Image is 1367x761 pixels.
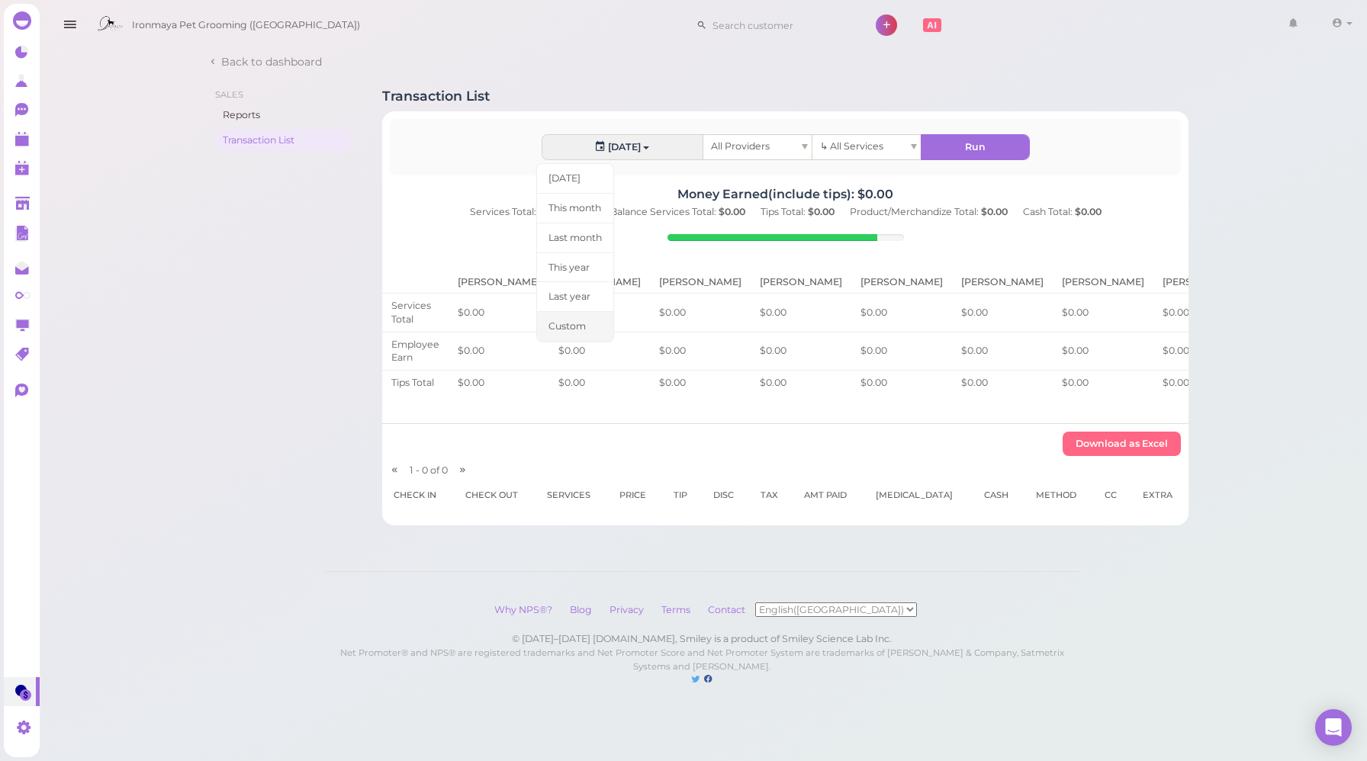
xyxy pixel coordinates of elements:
[536,193,614,223] a: This month
[573,205,753,219] div: None-Balance Services Total:
[536,252,614,283] a: This year
[1153,371,1254,395] td: $0.00
[751,332,851,371] td: $0.00
[549,371,650,395] td: $0.00
[536,163,614,194] a: [DATE]
[1153,271,1254,293] th: [PERSON_NAME]
[382,477,453,512] th: Check in
[324,632,1080,646] div: © [DATE]–[DATE] [DOMAIN_NAME], Smiley is a product of Smiley Science Lab Inc.
[1153,293,1254,332] td: $0.00
[215,88,352,101] li: Sales
[751,293,851,332] td: $0.00
[382,293,449,332] td: Services Total
[751,371,851,395] td: $0.00
[215,104,352,126] a: Reports
[422,464,430,476] span: 0
[449,293,549,332] td: $0.00
[711,140,770,152] span: All Providers
[749,477,793,512] th: Tax
[442,464,448,476] span: 0
[808,206,835,217] b: $0.00
[751,271,851,293] th: [PERSON_NAME]
[536,311,614,342] a: Custom
[416,464,420,476] span: -
[1015,205,1109,219] div: Cash Total:
[602,604,651,615] a: Privacy
[650,371,751,395] td: $0.00
[1053,271,1153,293] th: [PERSON_NAME]
[562,604,600,615] a: Blog
[952,271,1053,293] th: [PERSON_NAME]
[650,293,751,332] td: $0.00
[536,223,614,253] a: Last month
[851,293,952,332] td: $0.00
[1053,371,1153,395] td: $0.00
[382,187,1188,201] h4: Money Earned(include tips): $0.00
[608,477,662,512] th: Price
[1093,477,1131,512] th: CC
[382,332,449,371] td: Employee Earn
[1024,477,1093,512] th: Method
[536,281,614,312] a: Last year
[702,477,749,512] th: Disc
[662,477,702,512] th: Tip
[793,477,864,512] th: Amt Paid
[952,371,1053,395] td: $0.00
[1153,332,1254,371] td: $0.00
[851,332,952,371] td: $0.00
[487,604,560,615] a: Why NPS®?
[1131,477,1188,512] th: Extra
[952,332,1053,371] td: $0.00
[454,477,536,512] th: Check out
[650,271,751,293] th: [PERSON_NAME]
[536,477,608,512] th: Services
[719,206,745,217] b: $0.00
[462,205,573,219] div: Services Total:
[667,234,878,241] div: 8
[449,332,549,371] td: $0.00
[851,271,952,293] th: [PERSON_NAME]
[650,332,751,371] td: $0.00
[132,4,360,47] span: Ironmaya Pet Grooming ([GEOGRAPHIC_DATA])
[410,464,416,476] span: 1
[215,130,352,151] a: Transaction List
[1063,432,1181,456] button: Download as Excel
[820,140,883,152] span: ↳ All Services
[449,271,549,293] th: [PERSON_NAME]
[707,13,855,37] input: Search customer
[449,371,549,395] td: $0.00
[654,604,698,615] a: Terms
[1075,206,1102,217] b: $0.00
[864,477,973,512] th: [MEDICAL_DATA]
[952,293,1053,332] td: $0.00
[851,371,952,395] td: $0.00
[973,477,1024,512] th: Cash
[382,88,490,104] h1: Transaction List
[542,135,703,159] button: [DATE]
[842,205,1015,219] div: Product/Merchandize Total:
[382,371,449,395] td: Tips Total
[340,647,1064,672] small: Net Promoter® and NPS® are registered trademarks and Net Promoter Score and Net Promoter System a...
[430,464,439,476] span: of
[922,135,1029,159] button: Run
[207,54,322,69] a: Back to dashboard
[1053,332,1153,371] td: $0.00
[700,604,755,615] a: Contact
[753,205,842,219] div: Tips Total:
[1315,709,1352,746] div: Open Intercom Messenger
[981,206,1008,217] b: $0.00
[1053,293,1153,332] td: $0.00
